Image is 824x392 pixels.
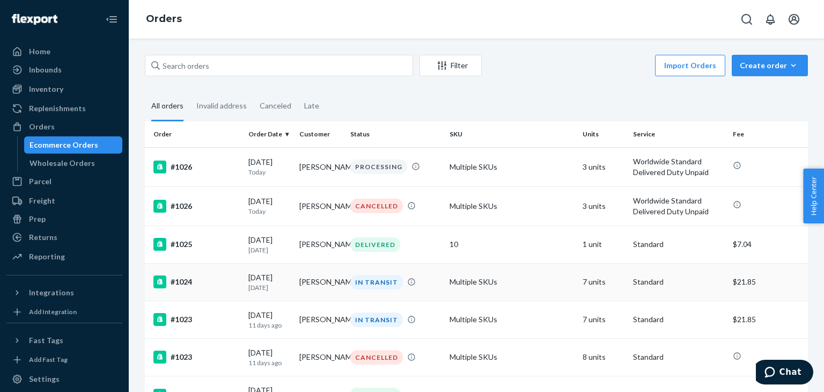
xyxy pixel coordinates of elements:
p: Worldwide Standard Delivered Duty Unpaid [633,195,724,217]
div: #1025 [153,238,240,251]
th: Order [145,121,244,147]
td: Multiple SKUs [445,301,578,338]
div: Inbounds [29,64,62,75]
div: Parcel [29,176,51,187]
div: [DATE] [248,235,291,255]
button: Open notifications [760,9,781,30]
td: [PERSON_NAME] [295,263,346,301]
p: Standard [633,352,724,362]
div: Reporting [29,251,65,262]
a: Reporting [6,248,122,265]
div: Filter [420,60,481,71]
a: Ecommerce Orders [24,136,123,154]
button: Open account menu [783,9,805,30]
td: 7 units [578,301,629,338]
p: 11 days ago [248,321,291,330]
td: Multiple SKUs [445,263,578,301]
th: Service [629,121,728,147]
a: Prep [6,210,122,228]
button: Open Search Box [736,9,757,30]
div: [DATE] [248,196,291,216]
button: Close Navigation [101,9,122,30]
div: Settings [29,374,60,384]
td: $21.85 [729,301,808,338]
button: Integrations [6,284,122,301]
a: Inbounds [6,61,122,78]
div: PROCESSING [350,159,407,174]
div: Late [304,92,319,120]
p: 11 days ago [248,358,291,367]
div: Create order [740,60,800,71]
div: [DATE] [248,272,291,292]
div: [DATE] [248,347,291,367]
p: Today [248,168,291,177]
div: Fast Tags [29,335,63,346]
th: Status [346,121,445,147]
td: Multiple SKUs [445,338,578,376]
td: [PERSON_NAME] [295,147,346,186]
div: All orders [151,92,183,121]
div: Integrations [29,287,74,298]
div: Invalid address [196,92,247,120]
input: Search orders [145,55,413,76]
p: Standard [633,239,724,250]
div: IN TRANSIT [350,313,403,327]
td: [PERSON_NAME] [295,186,346,226]
p: Today [248,207,291,216]
iframe: Opens a widget where you can chat to one of our agents [756,360,813,387]
a: Wholesale Orders [24,155,123,172]
ol: breadcrumbs [137,4,190,35]
td: [PERSON_NAME] [295,301,346,338]
div: #1026 [153,161,240,173]
div: Prep [29,214,46,224]
div: Home [29,46,50,57]
div: Returns [29,232,57,243]
td: 1 unit [578,226,629,263]
th: Units [578,121,629,147]
th: SKU [445,121,578,147]
td: 7 units [578,263,629,301]
p: Standard [633,277,724,287]
button: Filter [420,55,482,76]
td: [PERSON_NAME] [295,226,346,263]
a: Returns [6,229,122,246]
th: Order Date [244,121,295,147]
button: Import Orders [655,55,725,76]
a: Freight [6,192,122,209]
td: $21.85 [729,263,808,301]
p: [DATE] [248,245,291,255]
div: Add Integration [29,307,77,316]
div: IN TRANSIT [350,275,403,289]
button: Create order [732,55,808,76]
td: $7.04 [729,226,808,263]
div: Canceled [260,92,291,120]
td: [PERSON_NAME] [295,338,346,376]
div: #1026 [153,200,240,213]
div: [DATE] [248,157,291,177]
div: Customer [299,129,342,139]
img: Flexport logo [12,14,57,25]
div: #1023 [153,313,240,326]
a: Replenishments [6,100,122,117]
div: Add Fast Tag [29,355,68,364]
div: CANCELLED [350,350,403,365]
td: Multiple SKUs [445,186,578,226]
div: Freight [29,195,55,206]
div: DELIVERED [350,237,400,252]
a: Home [6,43,122,60]
td: 8 units [578,338,629,376]
a: Orders [6,118,122,135]
a: Add Integration [6,306,122,318]
p: Worldwide Standard Delivered Duty Unpaid [633,156,724,178]
a: Settings [6,371,122,388]
td: 3 units [578,186,629,226]
td: 3 units [578,147,629,186]
button: Fast Tags [6,332,122,349]
div: Inventory [29,84,63,95]
div: [DATE] [248,310,291,330]
div: Replenishments [29,103,86,114]
button: Help Center [803,169,824,223]
th: Fee [729,121,808,147]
